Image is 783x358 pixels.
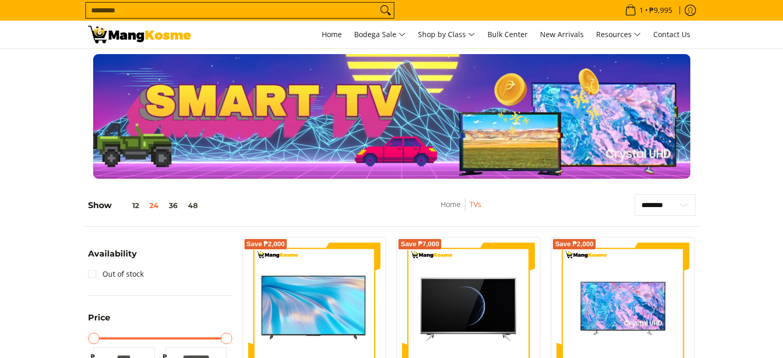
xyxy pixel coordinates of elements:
span: Save ₱2,000 [555,241,594,247]
a: TVs [469,199,481,209]
span: New Arrivals [540,29,584,39]
span: Shop by Class [418,28,475,41]
span: 1 [638,7,645,14]
button: 12 [112,201,144,210]
img: TVs - Premium Television Brands l Mang Kosme [88,26,191,43]
span: Contact Us [653,29,690,39]
button: Search [377,3,394,18]
nav: Breadcrumbs [382,198,540,221]
span: Bodega Sale [354,28,406,41]
a: Shop by Class [413,21,480,48]
a: Home [441,199,461,209]
span: Save ₱2,000 [247,241,285,247]
span: • [622,5,675,16]
summary: Open [88,250,137,266]
summary: Open [88,314,110,330]
span: Bulk Center [488,29,528,39]
a: Bodega Sale [349,21,411,48]
span: Availability [88,250,137,258]
a: Home [317,21,347,48]
button: 24 [144,201,164,210]
span: Save ₱7,000 [401,241,439,247]
a: New Arrivals [535,21,589,48]
nav: Main Menu [201,21,695,48]
span: Home [322,29,342,39]
h5: Show [88,200,203,211]
a: Resources [591,21,646,48]
span: ₱9,995 [648,7,674,14]
a: Contact Us [648,21,695,48]
a: Bulk Center [482,21,533,48]
button: 36 [164,201,183,210]
a: Out of stock [88,266,144,282]
button: 48 [183,201,203,210]
span: Price [88,314,110,322]
span: Resources [596,28,641,41]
